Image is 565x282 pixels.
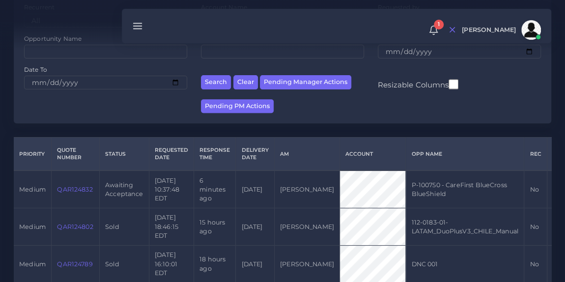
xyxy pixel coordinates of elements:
[19,260,46,268] span: medium
[24,65,47,74] label: Date To
[99,208,149,246] td: Sold
[524,138,547,171] th: REC
[14,138,52,171] th: Priority
[149,138,194,171] th: Requested Date
[524,208,547,246] td: No
[425,25,442,35] a: 1
[260,75,351,89] button: Pending Manager Actions
[406,138,524,171] th: Opp Name
[274,170,339,208] td: [PERSON_NAME]
[274,208,339,246] td: [PERSON_NAME]
[434,20,444,29] span: 1
[462,27,516,33] span: [PERSON_NAME]
[236,138,274,171] th: Delivery Date
[57,223,93,230] a: QAR124802
[19,223,46,230] span: medium
[99,138,149,171] th: Status
[194,208,236,246] td: 15 hours ago
[194,170,236,208] td: 6 minutes ago
[149,170,194,208] td: [DATE] 10:37:48 EDT
[57,260,92,268] a: QAR124789
[524,170,547,208] td: No
[339,138,405,171] th: Account
[19,186,46,193] span: medium
[274,138,339,171] th: AM
[233,75,258,89] button: Clear
[406,170,524,208] td: P-100750 - CareFirst BlueCross BlueShield
[236,208,274,246] td: [DATE]
[457,20,544,40] a: [PERSON_NAME]avatar
[406,208,524,246] td: 112-0183-01-LATAM_DuoPlusV3_CHILE_Manual
[201,75,231,89] button: Search
[52,138,100,171] th: Quote Number
[236,170,274,208] td: [DATE]
[57,186,92,193] a: QAR124832
[99,170,149,208] td: Awaiting Acceptance
[201,99,274,113] button: Pending PM Actions
[194,138,236,171] th: Response Time
[378,78,458,90] label: Resizable Columns
[449,78,458,90] input: Resizable Columns
[521,20,541,40] img: avatar
[149,208,194,246] td: [DATE] 18:46:15 EDT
